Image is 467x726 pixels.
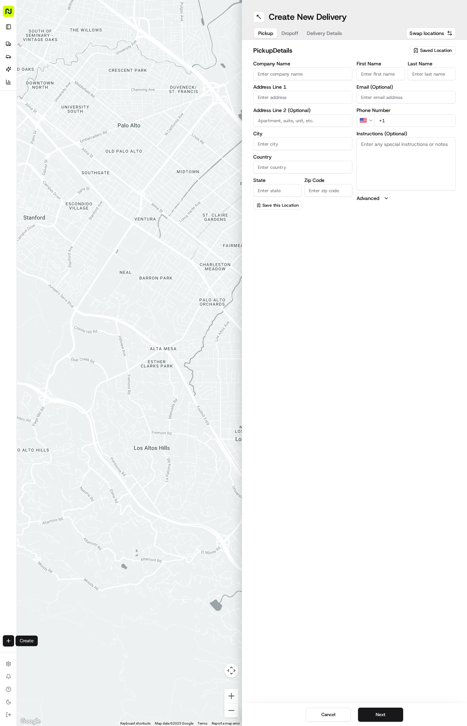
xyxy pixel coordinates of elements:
[358,708,403,722] button: Next
[212,721,240,725] a: Report a map error
[408,67,456,80] input: Enter last name
[253,61,352,66] label: Company Name
[18,46,116,53] input: Clear
[375,114,456,127] input: Enter phone number
[22,129,75,134] span: Wisdom [PERSON_NAME]
[253,131,352,136] label: City
[306,708,351,722] button: Cancel
[4,155,57,168] a: 📗Knowledge Base
[281,30,298,37] span: Dropoff
[50,175,85,181] a: Powered byPylon
[420,47,452,54] span: Saved Location
[269,11,347,23] h1: Create New Delivery
[253,67,352,80] input: Enter company name
[357,108,456,113] label: Phone Number
[253,137,352,150] input: Enter city
[253,184,302,197] input: Enter state
[15,67,28,80] img: 8571987876998_91fb9ceb93ad5c398215_72.jpg
[198,721,207,725] a: Terms
[253,114,352,127] input: Apartment, suite, unit, etc.
[155,721,193,725] span: Map data ©2025 Google
[80,129,95,134] span: [DATE]
[14,129,20,135] img: 1736555255976-a54dd68f-1ca7-489b-9aae-adbdc363a1c4
[253,201,302,209] button: Save this Location
[357,91,456,104] input: Enter email address
[7,7,21,21] img: Nash
[357,67,405,80] input: Enter first name
[94,110,97,115] span: •
[253,91,352,104] input: Enter address
[357,61,405,66] label: First Name
[7,103,18,114] img: Antonia (Store Manager)
[109,90,128,99] button: See all
[7,28,128,40] p: Welcome 👋
[224,663,238,678] button: Map camera controls
[357,195,379,202] label: Advanced
[410,30,444,37] span: Swap locations
[258,30,273,37] span: Pickup
[67,158,113,165] span: API Documentation
[357,195,456,202] button: Advanced
[262,202,299,208] span: Save this Location
[224,689,238,703] button: Zoom in
[409,46,456,55] button: Saved Location
[253,46,405,55] h2: pickup Details
[60,159,65,164] div: 💻
[32,75,97,80] div: We're available if you need us!
[19,717,42,726] img: Google
[253,108,352,113] label: Address Line 2 (Optional)
[7,159,13,164] div: 📗
[57,155,116,168] a: 💻API Documentation
[7,92,45,98] div: Past conversations
[14,158,54,165] span: Knowledge Base
[120,70,128,78] button: Start new chat
[22,110,93,115] span: [PERSON_NAME] (Store Manager)
[304,184,353,197] input: Enter zip code
[357,131,456,136] label: Instructions (Optional)
[19,717,42,726] a: Open this area in Google Maps (opens a new window)
[16,636,38,646] div: Create
[224,703,238,718] button: Zoom out
[253,84,352,89] label: Address Line 1
[7,122,18,136] img: Wisdom Oko
[70,175,85,181] span: Pylon
[406,28,456,39] button: Swap locations
[32,67,116,75] div: Start new chat
[253,178,302,183] label: State
[253,161,352,173] input: Enter country
[98,110,113,115] span: [DATE]
[120,721,151,726] button: Keyboard shortcuts
[253,154,352,159] label: Country
[357,84,456,89] label: Email (Optional)
[304,178,353,183] label: Zip Code
[408,61,456,66] label: Last Name
[307,30,342,37] span: Delivery Details
[7,67,20,80] img: 1736555255976-a54dd68f-1ca7-489b-9aae-adbdc363a1c4
[77,129,79,134] span: •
